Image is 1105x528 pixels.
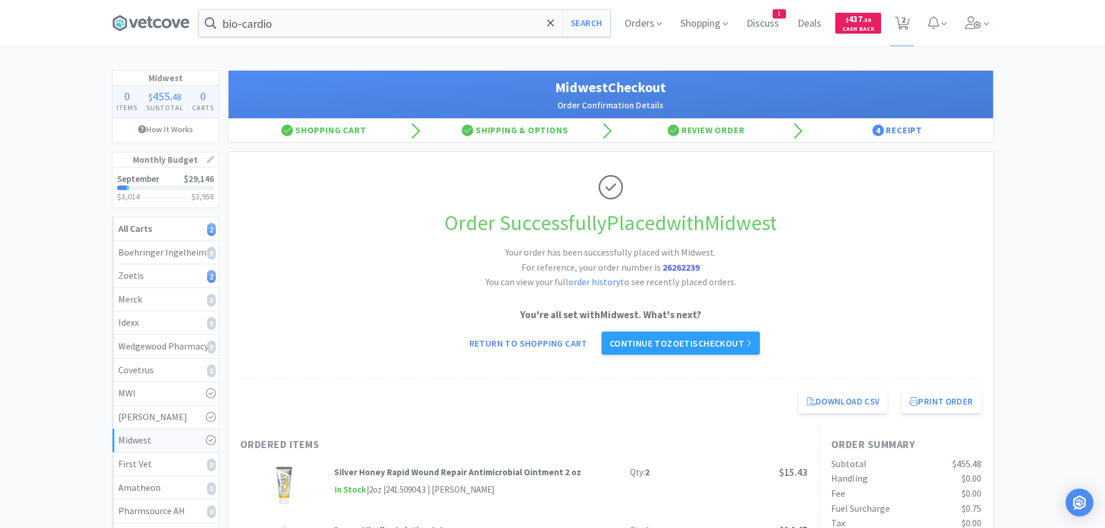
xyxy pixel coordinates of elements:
span: 4 [872,125,884,136]
strong: 26262239 [662,261,700,273]
a: How It Works [113,118,219,140]
a: Discuss1 [742,19,784,29]
a: Merck0 [113,288,219,312]
span: . 58 [863,16,871,24]
span: $ [148,91,153,103]
div: Amatheon [118,480,213,496]
h1: Midwest Checkout [240,77,981,99]
strong: All Carts [118,223,152,234]
span: $0.75 [962,502,981,514]
span: 3,958 [195,191,214,202]
a: September$29,146$3,014$3,958 [113,167,219,207]
h1: Ordered Items [240,436,588,453]
strong: 2 [645,467,650,478]
div: First Vet [118,457,213,472]
a: MWI [113,382,219,406]
span: 1 [773,10,785,18]
div: Handling [831,471,868,486]
div: Midwest [118,433,213,448]
div: | 241.50904.3 | [PERSON_NAME] [382,483,494,497]
span: $0.00 [962,472,981,484]
strong: Silver Honey Rapid Wound Repair Antimicrobial Ointment 2 oz [334,467,581,478]
a: Zoetis2 [113,264,219,288]
span: 437 [846,13,871,24]
span: 0 [124,89,130,103]
a: All Carts2 [113,217,219,241]
div: Boehringer Ingelheim [118,245,213,260]
i: 0 [207,341,216,354]
div: Zoetis [118,268,213,283]
a: 2 [890,20,914,30]
h4: Carts [188,102,219,113]
div: Wedgewood Pharmacy [118,339,213,354]
span: $15.43 [779,466,807,479]
h4: Subtotal [142,102,188,113]
a: [PERSON_NAME] [113,406,219,429]
a: order history [568,276,620,287]
i: 0 [207,482,216,495]
i: 0 [207,505,216,518]
span: For reference, your order number is [521,261,700,273]
h2: September [117,174,160,183]
a: Download CSV [799,390,888,413]
h2: Your order has been successfully placed with Midwest. You can view your full to see recently plac... [437,245,785,290]
span: $ [846,16,849,24]
div: Qty: [630,465,650,479]
div: Subtotal [831,457,867,472]
div: Idexx [118,315,213,330]
h1: Monthly Budget [113,152,219,167]
span: | 2oz [367,484,382,495]
h1: Order Successfully Placed with Midwest [240,206,981,240]
span: 48 [172,91,182,103]
div: Pharmsource AH [118,504,213,519]
span: $0.00 [962,487,981,499]
h2: Order Confirmation Details [240,99,981,112]
div: Fee [831,486,845,501]
a: Continue toZoetischeckout [602,332,760,355]
a: Midwest [113,429,219,453]
a: Boehringer Ingelheim0 [113,241,219,265]
div: MWI [118,386,213,401]
i: 0 [207,365,216,377]
i: 0 [207,458,216,471]
a: Pharmsource AH0 [113,500,219,523]
span: $3,014 [117,191,140,202]
div: Shopping Cart [229,119,420,142]
div: Merck [118,292,213,307]
div: . [142,90,188,102]
p: You're all set with Midwest . What's next? [240,307,981,323]
span: $455.48 [952,458,981,469]
a: Wedgewood Pharmacy0 [113,335,219,359]
div: Shipping & Options [419,119,611,142]
i: 2 [207,223,216,236]
div: Covetrus [118,363,213,378]
h1: Midwest [113,71,219,86]
div: Receipt [802,119,993,142]
i: 0 [207,294,216,307]
input: Search by item, sku, manufacturer, ingredient, size... [199,10,610,37]
div: Open Intercom Messenger [1066,489,1093,516]
span: 0 [200,89,206,103]
a: Return to Shopping Cart [461,332,596,355]
span: Cash Back [842,26,874,34]
button: Search [562,10,610,37]
h1: Order Summary [831,436,981,453]
i: 0 [207,247,216,260]
h3: $ [191,192,214,201]
span: In Stock [334,483,367,497]
i: 2 [207,270,216,283]
a: First Vet0 [113,453,219,476]
a: Idexx0 [113,311,219,335]
a: Covetrus0 [113,359,219,383]
a: Amatheon0 [113,476,219,500]
a: Deals [793,19,826,29]
div: Review Order [611,119,802,142]
h4: Items [113,102,142,113]
div: Fuel Surcharge [831,501,890,516]
i: 0 [207,317,216,330]
button: Print Order [901,390,981,413]
div: [PERSON_NAME] [118,410,213,425]
img: 54c48634655c4928b1c28c4534131845_555849.jpeg [264,465,305,506]
span: $29,146 [184,173,214,184]
span: 455 [153,89,170,103]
